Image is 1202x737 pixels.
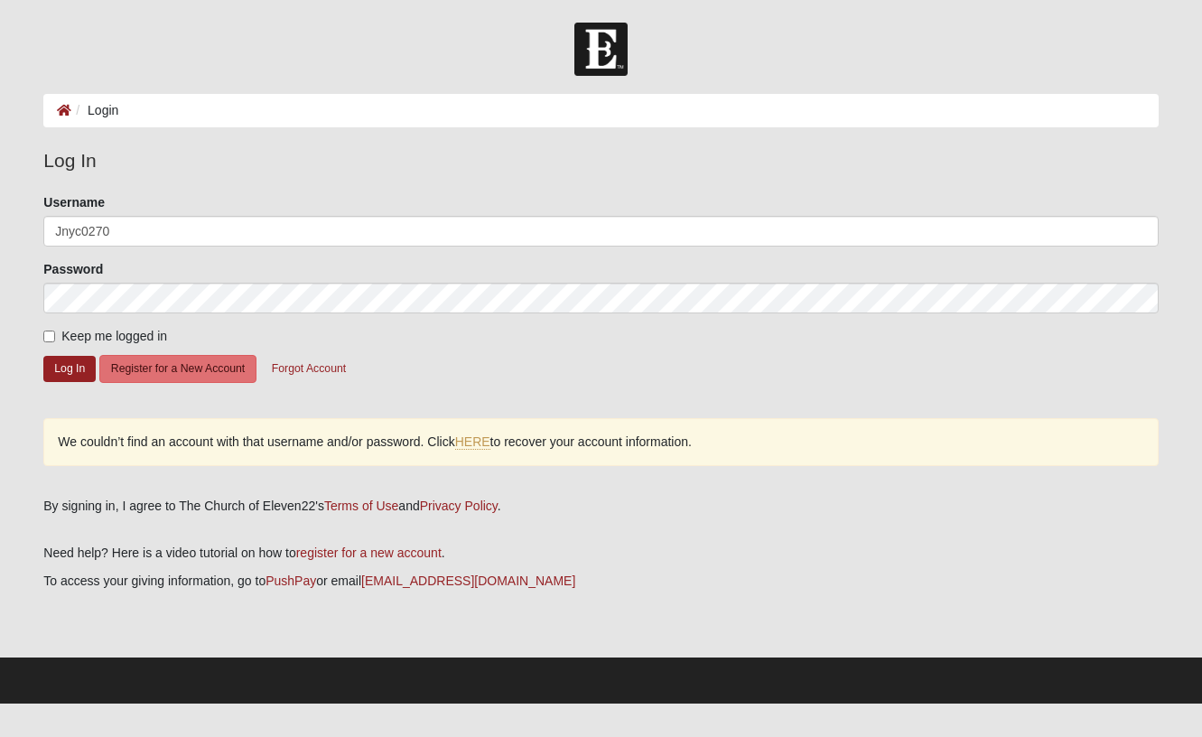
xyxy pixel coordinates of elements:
[420,499,498,513] a: Privacy Policy
[71,101,118,120] li: Login
[43,418,1158,466] div: We couldn’t find an account with that username and/or password. Click to recover your account inf...
[43,146,1158,175] legend: Log In
[43,497,1158,516] div: By signing in, I agree to The Church of Eleven22's and .
[43,193,105,211] label: Username
[266,574,316,588] a: PushPay
[296,546,442,560] a: register for a new account
[455,434,490,450] a: HERE
[324,499,398,513] a: Terms of Use
[99,355,256,383] button: Register for a New Account
[43,331,55,342] input: Keep me logged in
[260,355,358,383] button: Forgot Account
[43,356,96,382] button: Log In
[43,544,1158,563] p: Need help? Here is a video tutorial on how to .
[574,23,628,76] img: Church of Eleven22 Logo
[361,574,575,588] a: [EMAIL_ADDRESS][DOMAIN_NAME]
[43,572,1158,591] p: To access your giving information, go to or email
[43,260,103,278] label: Password
[61,329,167,343] span: Keep me logged in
